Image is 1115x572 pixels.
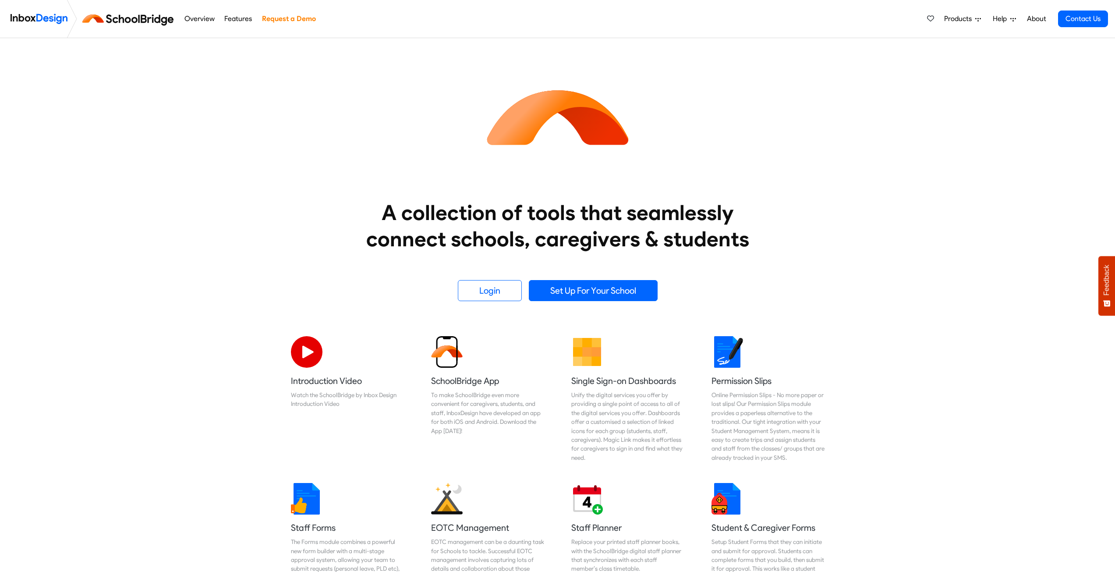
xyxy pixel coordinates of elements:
[571,375,684,387] h5: Single Sign-on Dashboards
[711,522,825,534] h5: Student & Caregiver Forms
[711,391,825,462] div: Online Permission Slips - No more paper or lost slips! ​Our Permission Slips module provides a pa...
[989,10,1019,28] a: Help
[571,483,603,515] img: 2022_01_17_icon_daily_planner.svg
[711,375,825,387] h5: Permission Slips
[711,336,743,368] img: 2022_01_18_icon_signature.svg
[571,522,684,534] h5: Staff Planner
[222,10,255,28] a: Features
[941,10,984,28] a: Products
[182,10,217,28] a: Overview
[431,375,544,387] h5: SchoolBridge App
[284,329,411,469] a: Introduction Video Watch the SchoolBridge by Inbox Design Introduction Video
[564,329,691,469] a: Single Sign-on Dashboards Unify the digital services you offer by providing a single point of acc...
[291,375,404,387] h5: Introduction Video
[259,10,318,28] a: Request a Demo
[479,38,637,196] img: icon_schoolbridge.svg
[993,14,1010,24] span: Help
[711,483,743,515] img: 2022_01_13_icon_student_form.svg
[424,329,551,469] a: SchoolBridge App To make SchoolBridge even more convenient for caregivers, students, and staff, I...
[458,280,522,301] a: Login
[431,483,463,515] img: 2022_01_25_icon_eonz.svg
[431,522,544,534] h5: EOTC Management
[431,336,463,368] img: 2022_01_13_icon_sb_app.svg
[1058,11,1108,27] a: Contact Us
[529,280,658,301] a: Set Up For Your School
[291,336,322,368] img: 2022_07_11_icon_video_playback.svg
[291,522,404,534] h5: Staff Forms
[1103,265,1111,295] span: Feedback
[1024,10,1048,28] a: About
[571,336,603,368] img: 2022_01_13_icon_grid.svg
[81,8,179,29] img: schoolbridge logo
[350,199,766,252] heading: A collection of tools that seamlessly connect schools, caregivers & students
[291,483,322,515] img: 2022_01_13_icon_thumbsup.svg
[431,391,544,435] div: To make SchoolBridge even more convenient for caregivers, students, and staff, InboxDesign have d...
[1098,256,1115,316] button: Feedback - Show survey
[704,329,832,469] a: Permission Slips Online Permission Slips - No more paper or lost slips! ​Our Permission Slips mod...
[571,391,684,462] div: Unify the digital services you offer by providing a single point of access to all of the digital ...
[291,391,404,409] div: Watch the SchoolBridge by Inbox Design Introduction Video
[944,14,975,24] span: Products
